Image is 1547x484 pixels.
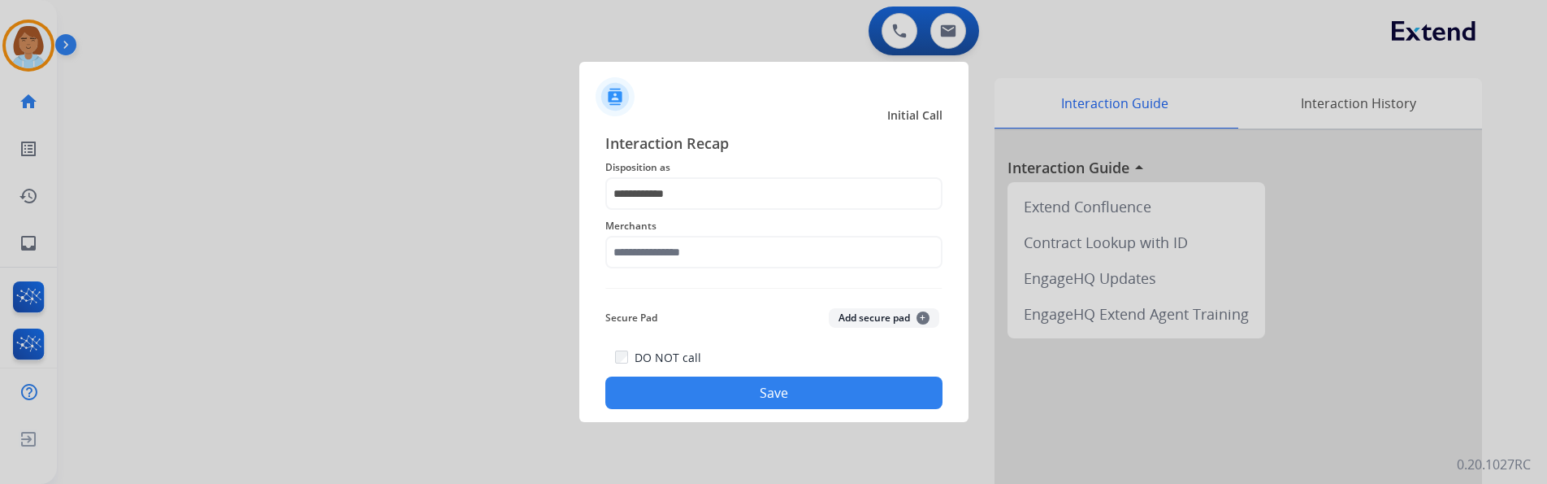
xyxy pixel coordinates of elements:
[635,350,701,366] label: DO NOT call
[605,377,942,409] button: Save
[1457,455,1531,474] p: 0.20.1027RC
[916,312,929,325] span: +
[605,158,942,177] span: Disposition as
[596,77,635,116] img: contactIcon
[605,308,657,328] span: Secure Pad
[887,107,942,124] span: Initial Call
[829,308,939,328] button: Add secure pad+
[605,216,942,236] span: Merchants
[605,132,942,158] span: Interaction Recap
